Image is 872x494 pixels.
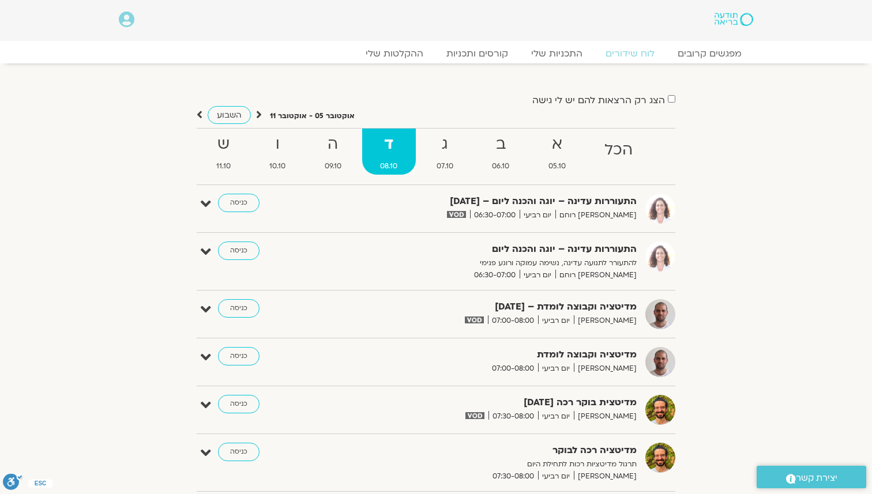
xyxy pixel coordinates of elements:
[218,242,260,260] a: כניסה
[251,129,305,175] a: ו10.10
[362,129,416,175] a: ד08.10
[306,160,360,172] span: 09.10
[354,395,637,410] strong: מדיטצית בוקר רכה [DATE]
[208,106,251,124] a: השבוע
[538,410,574,423] span: יום רביעי
[470,209,520,221] span: 06:30-07:00
[270,110,355,122] p: אוקטובר 05 - אוקטובר 11
[306,131,360,157] strong: ה
[470,269,520,281] span: 06:30-07:00
[306,129,360,175] a: ה09.10
[538,470,574,482] span: יום רביעי
[354,443,637,458] strong: מדיטציה רכה לבוקר
[354,299,637,315] strong: מדיטציה וקבוצה לומדת – [DATE]
[555,209,637,221] span: [PERSON_NAME] רוחם
[198,160,249,172] span: 11.10
[587,137,652,163] strong: הכל
[218,194,260,212] a: כניסה
[218,443,260,461] a: כניסה
[488,410,538,423] span: 07:30-08:00
[520,209,555,221] span: יום רביעי
[251,131,305,157] strong: ו
[520,269,555,281] span: יום רביעי
[418,129,472,175] a: ג07.10
[354,257,637,269] p: להתעורר לתנועה עדינה, נשימה עמוקה ורוגע פנימי
[362,131,416,157] strong: ד
[362,160,416,172] span: 08.10
[574,315,637,327] span: [PERSON_NAME]
[538,315,574,327] span: יום רביעי
[465,412,484,419] img: vodicon
[474,129,528,175] a: ב06.10
[488,315,538,327] span: 07:00-08:00
[474,131,528,157] strong: ב
[218,347,260,365] a: כניסה
[354,242,637,257] strong: התעוררות עדינה – יוגה והכנה ליום
[530,131,584,157] strong: א
[796,470,837,486] span: יצירת קשר
[555,269,637,281] span: [PERSON_NAME] רוחם
[354,458,637,470] p: תרגול מדיטציות רכות לתחילת היום
[218,395,260,413] a: כניסה
[447,211,466,218] img: vodicon
[488,363,538,375] span: 07:00-08:00
[520,48,594,59] a: התכניות שלי
[574,363,637,375] span: [PERSON_NAME]
[532,95,665,105] label: הצג רק הרצאות להם יש לי גישה
[666,48,753,59] a: מפגשים קרובים
[198,129,249,175] a: ש11.10
[251,160,305,172] span: 10.10
[538,363,574,375] span: יום רביעי
[354,347,637,363] strong: מדיטציה וקבוצה לומדת
[418,160,472,172] span: 07.10
[354,194,637,209] strong: התעוררות עדינה – יוגה והכנה ליום – [DATE]
[530,129,584,175] a: א05.10
[218,299,260,318] a: כניסה
[217,110,242,120] span: השבוע
[594,48,666,59] a: לוח שידורים
[119,48,753,59] nav: Menu
[757,466,866,488] a: יצירת קשר
[465,316,484,323] img: vodicon
[435,48,520,59] a: קורסים ותכניות
[418,131,472,157] strong: ג
[198,131,249,157] strong: ש
[354,48,435,59] a: ההקלטות שלי
[488,470,538,482] span: 07:30-08:00
[530,160,584,172] span: 05.10
[574,410,637,423] span: [PERSON_NAME]
[587,129,652,175] a: הכל
[574,470,637,482] span: [PERSON_NAME]
[474,160,528,172] span: 06.10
